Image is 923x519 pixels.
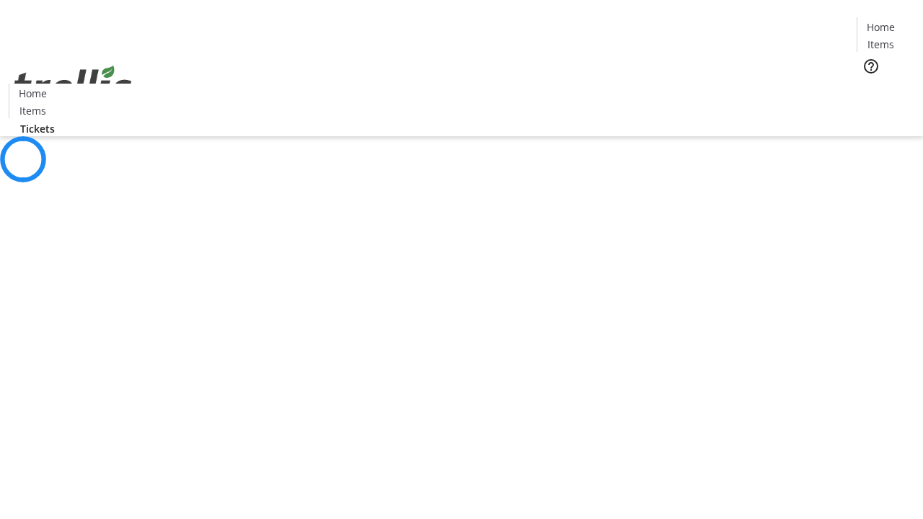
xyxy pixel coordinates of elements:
a: Home [9,86,56,101]
a: Tickets [9,121,66,136]
span: Tickets [868,84,903,99]
span: Items [867,37,894,52]
a: Items [9,103,56,118]
span: Home [19,86,47,101]
a: Tickets [857,84,914,99]
span: Tickets [20,121,55,136]
span: Items [19,103,46,118]
a: Items [857,37,904,52]
a: Home [857,19,904,35]
span: Home [867,19,895,35]
button: Help [857,52,886,81]
img: Orient E2E Organization QT4LaI3WNS's Logo [9,50,137,122]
